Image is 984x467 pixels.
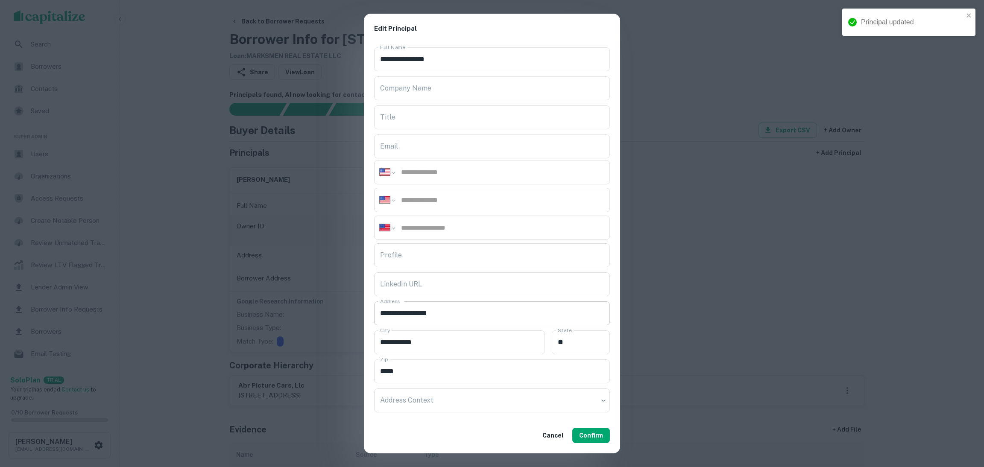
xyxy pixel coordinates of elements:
[572,428,610,443] button: Confirm
[966,12,972,20] button: close
[364,14,620,44] h2: Edit Principal
[380,298,400,305] label: Address
[861,17,963,27] div: Principal updated
[380,44,405,51] label: Full Name
[941,399,984,440] iframe: Chat Widget
[374,388,610,412] div: ​
[558,327,571,334] label: State
[539,428,567,443] button: Cancel
[380,327,390,334] label: City
[380,356,388,363] label: Zip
